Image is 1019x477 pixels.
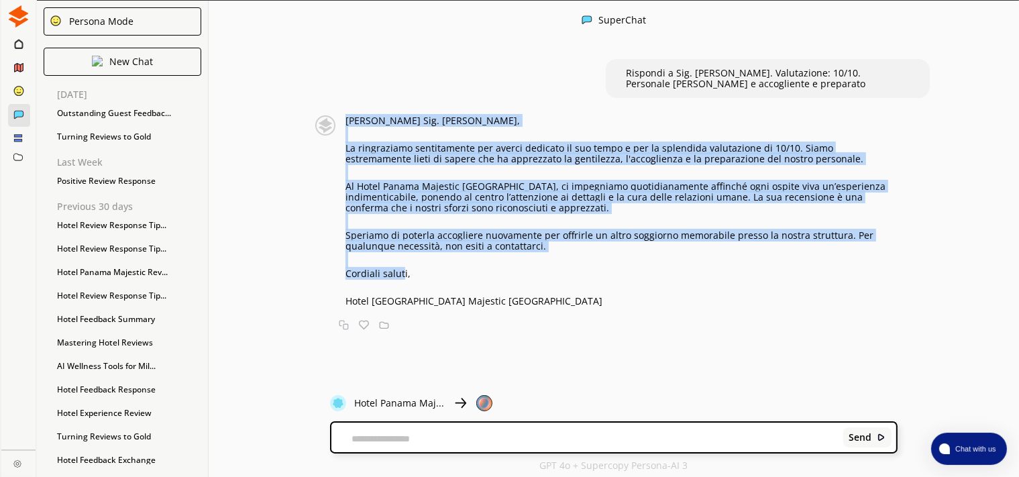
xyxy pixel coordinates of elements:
[379,320,389,330] img: Save
[599,15,647,28] div: SuperChat
[50,127,208,147] div: Turning Reviews to Gold
[50,333,208,353] div: Mastering Hotel Reviews
[50,403,208,423] div: Hotel Experience Review
[452,395,468,411] img: Close
[345,268,897,279] p: Cordiali saluti,
[626,68,865,78] p: Rispondi a Sig. [PERSON_NAME]. Valutazione: 10/10.
[330,395,346,411] img: Close
[50,450,208,470] div: Hotel Feedback Exchange
[57,157,208,168] p: Last Week
[50,15,62,27] img: Close
[345,115,897,126] p: [PERSON_NAME] Sig. [PERSON_NAME],
[345,181,897,213] p: Al Hotel Panama Majestic [GEOGRAPHIC_DATA], ci impegniamo quotidianamente affinché ogni ospite vi...
[57,89,208,100] p: [DATE]
[626,78,865,89] p: Personale [PERSON_NAME] e accogliente e preparato
[311,115,339,136] img: Close
[345,296,897,307] p: Hotel [GEOGRAPHIC_DATA] Majestic [GEOGRAPHIC_DATA]
[50,239,208,259] div: Hotel Review Response Tip...
[1,450,36,474] a: Close
[950,443,999,454] span: Chat with us
[50,356,208,376] div: AI Wellness Tools for Mil...
[339,320,349,330] img: Copy
[64,16,133,27] div: Persona Mode
[50,286,208,306] div: Hotel Review Response Tip...
[50,309,208,329] div: Hotel Feedback Summary
[13,460,21,468] img: Close
[50,171,208,191] div: Positive Review Response
[582,15,592,25] img: Close
[50,215,208,235] div: Hotel Review Response Tip...
[539,460,688,471] p: GPT 4o + Supercopy Persona-AI 3
[50,380,208,400] div: Hotel Feedback Response
[345,230,897,252] p: Speriamo di poterla accogliere nuovamente per offrirle un altro soggiorno memorabile presso la no...
[50,103,208,123] div: Outstanding Guest Feedbac...
[931,433,1007,465] button: atlas-launcher
[92,56,103,66] img: Close
[50,262,208,282] div: Hotel Panama Majestic Rev...
[7,5,30,28] img: Close
[877,433,886,442] img: Close
[109,56,153,67] p: New Chat
[50,427,208,447] div: Turning Reviews to Gold
[849,432,872,443] b: Send
[345,143,897,164] p: La ringraziamo sentitamente per averci dedicato il suo tempo e per la splendida valutazione di 10...
[359,320,369,330] img: Favorite
[476,395,492,411] img: Close
[57,201,208,212] p: Previous 30 days
[354,398,444,409] p: Hotel Panama Maj...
